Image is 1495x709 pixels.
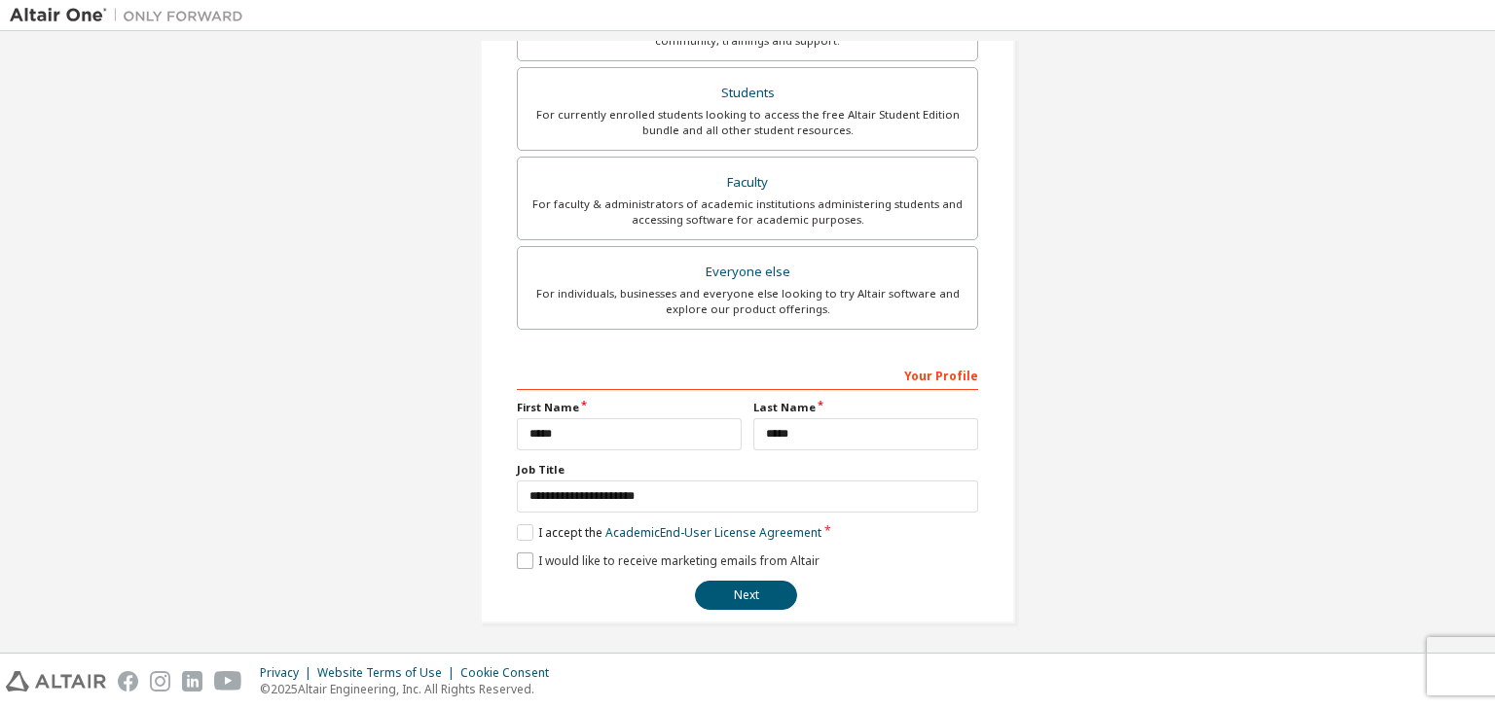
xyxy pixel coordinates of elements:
[150,671,170,691] img: instagram.svg
[6,671,106,691] img: altair_logo.svg
[214,671,242,691] img: youtube.svg
[460,665,561,681] div: Cookie Consent
[517,552,820,569] label: I would like to receive marketing emails from Altair
[517,400,742,415] label: First Name
[753,400,978,415] label: Last Name
[529,286,966,317] div: For individuals, businesses and everyone else looking to try Altair software and explore our prod...
[317,665,460,681] div: Website Terms of Use
[517,359,978,390] div: Your Profile
[529,80,966,107] div: Students
[517,524,821,541] label: I accept the
[10,6,253,25] img: Altair One
[529,196,966,228] div: For faculty & administrators of academic institutions administering students and accessing softwa...
[605,524,821,541] a: Academic End-User License Agreement
[260,665,317,681] div: Privacy
[695,581,797,610] button: Next
[182,671,202,691] img: linkedin.svg
[529,259,966,286] div: Everyone else
[118,671,138,691] img: facebook.svg
[529,107,966,138] div: For currently enrolled students looking to access the free Altair Student Edition bundle and all ...
[529,169,966,196] div: Faculty
[260,681,561,697] p: © 2025 Altair Engineering, Inc. All Rights Reserved.
[517,462,978,478] label: Job Title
